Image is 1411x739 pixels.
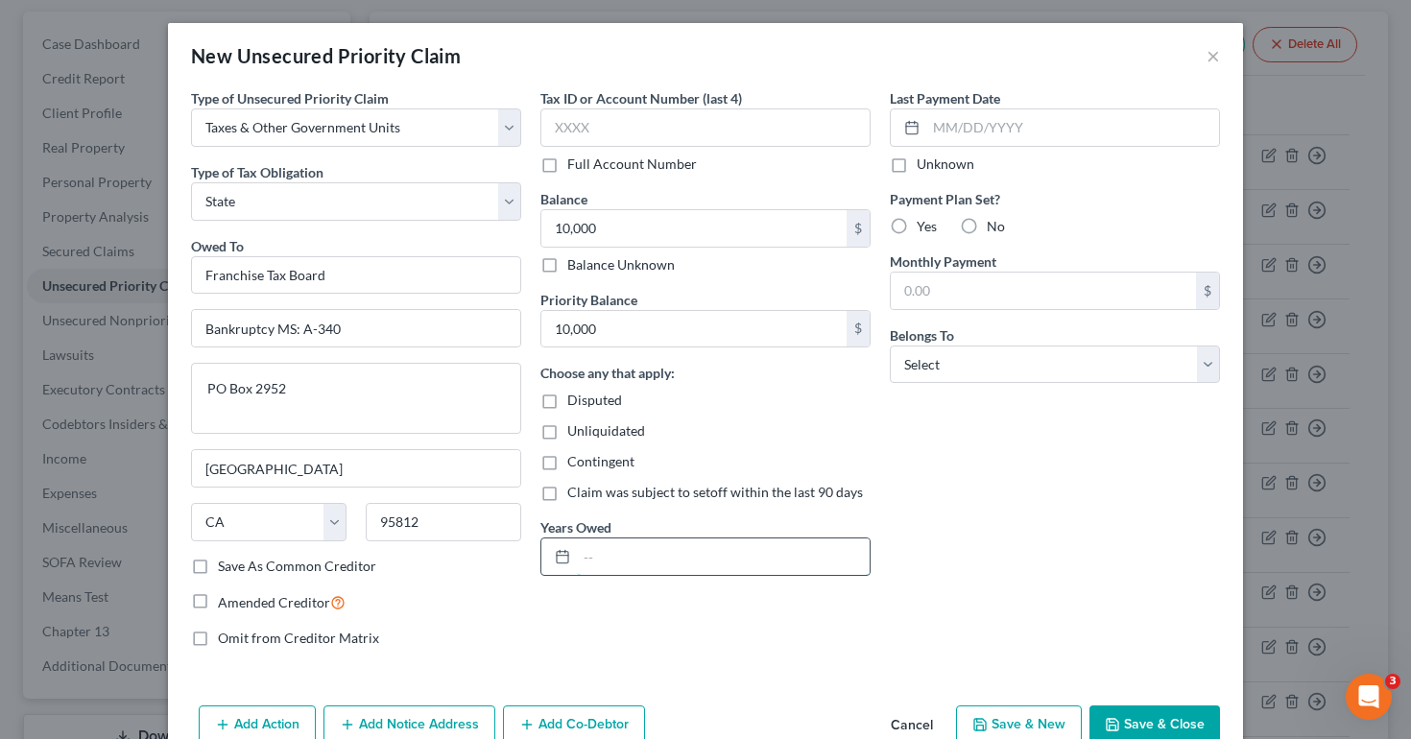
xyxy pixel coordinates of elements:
[917,218,937,234] span: Yes
[366,503,521,541] input: Enter zip...
[917,155,974,174] label: Unknown
[540,108,871,147] input: XXXX
[567,484,863,500] span: Claim was subject to setoff within the last 90 days
[540,517,611,537] label: Years Owed
[567,155,697,174] label: Full Account Number
[567,255,675,274] label: Balance Unknown
[191,42,461,69] div: New Unsecured Priority Claim
[540,88,742,108] label: Tax ID or Account Number (last 4)
[1385,674,1400,689] span: 3
[890,88,1000,108] label: Last Payment Date
[926,109,1219,146] input: MM/DD/YYYY
[567,392,622,408] span: Disputed
[1207,44,1220,67] button: ×
[218,594,330,610] span: Amended Creditor
[191,238,244,254] span: Owed To
[191,164,323,180] span: Type of Tax Obligation
[890,251,996,272] label: Monthly Payment
[567,453,634,469] span: Contingent
[890,327,954,344] span: Belongs To
[541,210,847,247] input: 0.00
[192,310,520,346] input: Enter address...
[567,422,645,439] span: Unliquidated
[540,290,637,310] label: Priority Balance
[191,256,521,295] input: Search creditor by name...
[890,189,1220,209] label: Payment Plan Set?
[192,450,520,487] input: Enter city...
[191,90,389,107] span: Type of Unsecured Priority Claim
[847,311,870,347] div: $
[1196,273,1219,309] div: $
[540,189,587,209] label: Balance
[1346,674,1392,720] iframe: Intercom live chat
[847,210,870,247] div: $
[987,218,1005,234] span: No
[218,557,376,576] label: Save As Common Creditor
[218,630,379,646] span: Omit from Creditor Matrix
[541,311,847,347] input: 0.00
[540,363,675,383] label: Choose any that apply:
[891,273,1196,309] input: 0.00
[577,538,870,575] input: --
